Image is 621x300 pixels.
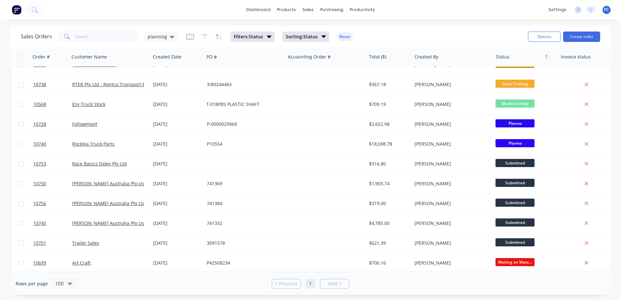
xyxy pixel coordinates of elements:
div: 741384 [207,200,279,207]
a: 10728 [33,114,72,134]
input: Search... [75,30,139,43]
a: 10699 [33,253,72,273]
div: [DATE] [153,200,202,207]
div: Created Date [153,54,181,60]
span: 10738 [33,81,46,88]
div: [DATE] [153,180,202,187]
button: Sorting:Status [283,32,329,42]
div: productivity [347,5,378,15]
div: [PERSON_NAME] [415,81,487,88]
a: Rocklea Truck Parts [72,141,114,147]
div: P10554 [207,141,279,147]
div: [PERSON_NAME] [415,240,487,246]
div: 741332 [207,220,279,227]
div: Order # [33,54,50,60]
div: $706.16 [369,260,407,266]
a: 10568 [33,95,72,114]
a: 10750 [33,174,72,193]
div: $1,903.74 [369,180,407,187]
span: Laser Cutting [495,80,535,88]
span: Submitted [495,199,535,207]
a: dashboard [243,5,274,15]
a: Art Craft [72,260,91,266]
span: planning [148,33,167,40]
a: Page 1 is your current page [306,279,315,289]
div: [PERSON_NAME] [415,141,487,147]
div: Invoice status [561,54,591,60]
a: Next page [320,280,349,287]
div: Accounting Order # [288,54,331,60]
div: sales [299,5,317,15]
div: [PERSON_NAME] [415,260,487,266]
div: [DATE] [153,240,202,246]
div: $2,652.98 [369,121,407,127]
span: Plasma [495,139,535,147]
div: [PERSON_NAME] [415,161,487,167]
span: PC [604,7,609,13]
span: 10751 [33,240,46,246]
a: Race Basics Oxley Pty Ltd [72,161,127,167]
div: [PERSON_NAME] [415,101,487,108]
h1: Sales Orders [21,33,52,40]
a: 10740 [33,134,72,154]
a: Ezy Truck Stock [72,101,105,107]
div: $316.80 [369,161,407,167]
div: [DATE] [153,141,202,147]
div: [PERSON_NAME] [415,200,487,207]
span: Submitted [495,179,535,187]
a: 10753 [33,154,72,174]
div: PO # [206,54,217,60]
div: products [274,5,299,15]
div: P-0000029969 [207,121,279,127]
button: Options [528,32,561,42]
div: $709.19 [369,101,407,108]
div: 3091578 [207,240,279,246]
span: 10740 [33,141,46,147]
div: [DATE] [153,161,202,167]
div: [PERSON_NAME] [415,121,487,127]
div: $4,785.00 [369,220,407,227]
div: [PERSON_NAME] [415,180,487,187]
a: [PERSON_NAME] Australia Pty Ltd [72,180,145,187]
span: Previous [279,280,297,287]
span: 10568 [33,101,46,108]
span: Submitted [495,159,535,167]
div: Created By [415,54,438,60]
a: Previous page [272,280,301,287]
span: Submitted [495,218,535,227]
span: 10728 [33,121,46,127]
a: [PERSON_NAME] Australia Pty Ltd [72,200,145,206]
div: $621.39 [369,240,407,246]
button: Create order [563,32,600,42]
div: $18,598.78 [369,141,407,147]
a: 10751 [33,233,72,253]
span: Machine Shop [495,99,535,108]
ul: Pagination [269,279,352,289]
span: Sorting: Status [286,33,318,40]
div: Total ($) [369,54,386,60]
div: 3/80244465 [207,81,279,88]
div: [DATE] [153,121,202,127]
div: Customer Name [72,54,107,60]
div: $319.00 [369,200,407,207]
div: P42508234 [207,260,279,266]
span: 10699 [33,260,46,266]
a: Followmont [72,121,97,127]
span: 10745 [33,220,46,227]
div: [DATE] [153,260,202,266]
div: [DATE] [153,101,202,108]
a: 10745 [33,214,72,233]
span: 10756 [33,200,46,207]
span: Rows per page [16,280,48,287]
a: 10738 [33,75,72,94]
div: $367.18 [369,81,407,88]
span: Plasma [495,119,535,127]
div: [DATE] [153,220,202,227]
span: Waiting on Mate... [495,258,535,266]
div: purchasing [317,5,347,15]
button: Reset [337,32,353,41]
div: f-018PBS PLASTIC SHAFT [207,101,279,108]
span: Filters: Status [234,33,263,40]
div: settings [545,5,570,15]
div: [DATE] [153,81,202,88]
